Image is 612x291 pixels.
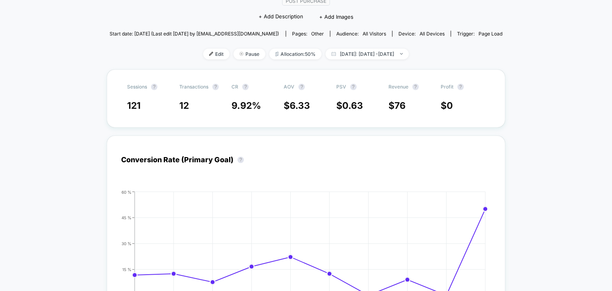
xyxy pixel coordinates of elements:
span: Allocation: 50% [269,49,322,59]
button: ? [298,84,305,90]
button: ? [457,84,464,90]
span: other [311,31,324,37]
span: Device: [392,31,451,37]
span: 121 [127,100,141,111]
span: All Visitors [363,31,386,37]
span: [DATE]: [DATE] - [DATE] [326,49,409,59]
span: Edit [203,49,229,59]
span: 0.63 [342,100,363,111]
tspan: 45 % [122,215,131,220]
img: calendar [331,52,336,56]
span: Pause [233,49,265,59]
span: 6.33 [290,100,310,111]
button: ? [151,84,157,90]
span: PSV [336,84,346,90]
div: Conversion Rate (Primary Goal) [121,155,248,164]
span: $ [336,100,363,111]
span: Profit [441,84,453,90]
button: ? [242,84,249,90]
div: Pages: [292,31,324,37]
span: $ [284,100,310,111]
button: ? [350,84,357,90]
span: 9.92 % [231,100,261,111]
button: ? [412,84,419,90]
div: Audience: [336,31,386,37]
div: Trigger: [457,31,502,37]
span: AOV [284,84,294,90]
span: all devices [420,31,445,37]
span: $ [388,100,406,111]
span: 12 [179,100,189,111]
span: + Add Description [259,13,303,21]
span: $ [441,100,453,111]
tspan: 30 % [122,241,131,246]
span: CR [231,84,238,90]
img: rebalance [275,52,279,56]
img: end [239,52,243,56]
span: Page Load [479,31,502,37]
tspan: 60 % [122,189,131,194]
button: ? [212,84,219,90]
span: Sessions [127,84,147,90]
span: 76 [394,100,406,111]
span: + Add Images [319,14,353,20]
span: 0 [447,100,453,111]
tspan: 15 % [122,267,131,271]
span: Start date: [DATE] (Last edit [DATE] by [EMAIL_ADDRESS][DOMAIN_NAME]) [110,31,279,37]
img: edit [209,52,213,56]
span: Revenue [388,84,408,90]
button: ? [237,157,244,163]
span: Transactions [179,84,208,90]
img: end [400,53,403,55]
